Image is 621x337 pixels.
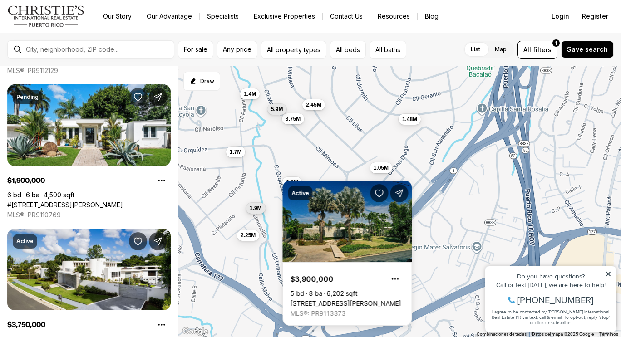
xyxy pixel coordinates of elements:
[323,10,370,23] button: Contact Us
[246,203,266,214] button: 1.9M
[418,10,446,23] a: Blog
[306,101,321,108] span: 2.45M
[10,20,131,27] div: Do you have questions?
[517,41,557,59] button: Allfilters1
[37,43,113,52] span: [PHONE_NUMBER]
[10,29,131,35] div: Call or text [DATE], we are here to help!
[567,46,608,53] span: Save search
[370,41,406,59] button: All baths
[153,171,171,190] button: Property options
[555,39,557,47] span: 1
[241,232,256,239] span: 2.25M
[488,41,514,58] label: Map
[399,114,421,125] button: 1.48M
[292,190,309,197] p: Active
[463,41,488,58] label: List
[149,88,167,106] button: Share Property
[374,164,389,171] span: 1.05M
[402,116,417,123] span: 1.48M
[370,10,417,23] a: Resources
[291,299,401,308] a: 77 ORQUIDEA, SAN JUAN PR, 00927
[370,184,389,202] button: Save Property: 77 ORQUIDEA
[546,7,575,25] button: Login
[302,99,325,110] button: 2.45M
[184,46,207,53] span: For sale
[282,177,302,188] button: 3.9M
[552,13,569,20] span: Login
[533,45,552,54] span: filters
[200,10,246,23] a: Specialists
[282,113,304,124] button: 3.75M
[149,232,167,250] button: Share Property
[217,41,257,59] button: Any price
[129,232,147,250] button: Save Property: 155 MIMOSA ST
[153,316,171,334] button: Property options
[223,46,251,53] span: Any price
[96,10,139,23] a: Our Story
[271,106,283,113] span: 5.9M
[129,88,147,106] button: Save Property: #91 CALLE LIMONCILLO
[16,93,39,101] p: Pending
[523,45,531,54] span: All
[577,7,614,25] button: Register
[250,205,262,212] span: 1.9M
[183,72,220,91] button: Start drawing
[286,179,298,186] span: 3.9M
[386,270,404,288] button: Property options
[246,10,322,23] a: Exclusive Properties
[16,238,34,245] p: Active
[370,162,392,173] button: 1.05M
[178,41,213,59] button: For sale
[7,201,123,209] a: #91 CALLE LIMONCILLO, SAN JUAN PR, 00927
[267,104,287,115] button: 5.9M
[286,115,301,122] span: 3.75M
[582,13,608,20] span: Register
[230,148,242,156] span: 1.7M
[330,41,366,59] button: All beds
[139,10,199,23] a: Our Advantage
[237,230,259,241] button: 2.25M
[240,88,260,99] button: 1.4M
[244,90,256,98] span: 1.4M
[11,56,129,73] span: I agree to be contacted by [PERSON_NAME] International Real Estate PR via text, call & email. To ...
[561,41,614,58] button: Save search
[261,41,326,59] button: All property types
[390,184,409,202] button: Share Property
[7,5,85,27] img: logo
[226,147,246,157] button: 1.7M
